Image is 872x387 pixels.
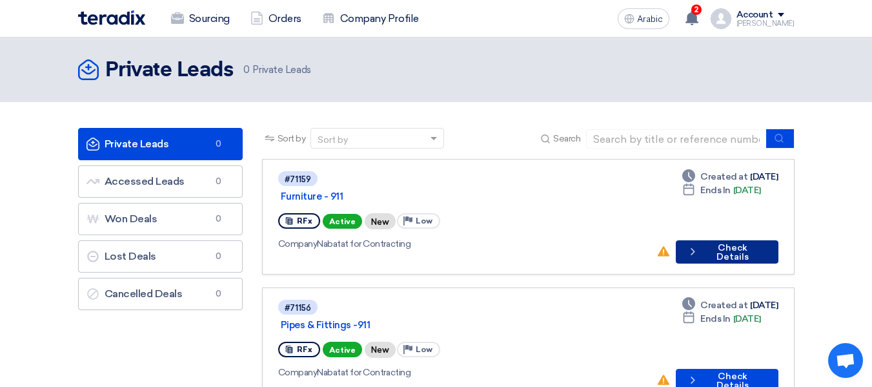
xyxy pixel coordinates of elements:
a: Furniture - 911 [281,191,603,202]
font: Won Deals [105,213,157,225]
font: Check Details [716,242,749,262]
font: Nabatat for Contracting [317,238,411,249]
font: New [371,346,389,355]
button: Check Details [676,240,778,264]
font: Active [329,217,356,226]
button: Arabic [618,8,669,29]
a: Pipes & Fittings -911 [281,319,603,331]
a: Sourcing [161,5,240,33]
font: 0 [216,214,221,224]
font: #71159 [285,174,311,184]
font: Accessed Leads [105,175,185,187]
font: Sourcing [189,12,230,25]
font: New [371,217,389,227]
font: Cancelled Deals [105,288,183,300]
font: Company [278,367,318,378]
font: Orders [269,12,301,25]
a: Cancelled Deals0 [78,278,243,310]
a: Open chat [828,343,863,378]
font: [DATE] [750,171,778,182]
font: 0 [216,139,221,149]
font: Private Leads [105,138,169,150]
font: Sort by [278,133,306,144]
font: Lost Deals [105,250,156,262]
font: [PERSON_NAME] [736,19,795,28]
font: Ends In [700,185,731,196]
a: Private Leads0 [78,128,243,160]
font: Low [416,345,432,354]
a: Won Deals0 [78,203,243,235]
a: Orders [240,5,312,33]
font: Created at [700,171,747,182]
font: [DATE] [733,185,761,196]
font: Pipes & Fittings -911 [281,319,370,331]
a: Lost Deals0 [78,240,243,273]
font: RFx [297,345,312,354]
font: Low [416,216,432,225]
font: #71156 [285,303,311,313]
font: Created at [700,300,747,311]
font: Account [736,9,773,20]
font: 2 [694,5,698,14]
a: Accessed Leads0 [78,165,243,198]
font: [DATE] [750,300,778,311]
font: Private Leads [105,60,234,81]
font: RFx [297,216,312,225]
img: Teradix logo [78,10,145,25]
font: Private Leads [252,64,311,76]
font: Active [329,346,356,355]
font: [DATE] [733,313,761,324]
font: Company [278,238,318,249]
font: 0 [216,176,221,186]
font: Company Profile [340,12,419,25]
font: Furniture - 911 [281,191,343,202]
font: 0 [216,251,221,261]
input: Search by title or reference number [586,129,767,149]
font: Sort by [318,134,348,145]
font: Search [553,133,580,144]
font: 0 [243,64,250,76]
font: Arabic [637,14,663,25]
font: Nabatat for Contracting [317,367,411,378]
font: Ends In [700,313,731,324]
font: 0 [216,289,221,298]
img: profile_test.png [711,8,731,29]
